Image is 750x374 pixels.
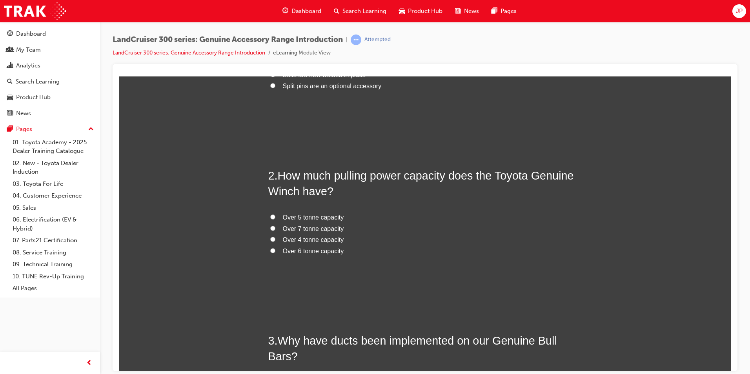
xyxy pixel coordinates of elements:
[9,214,97,234] a: 06. Electrification (EV & Hybrid)
[3,90,97,105] a: Product Hub
[3,58,97,73] a: Analytics
[151,7,157,12] input: Split pins are an optional accessory
[113,49,265,56] a: LandCruiser 300 series: Genuine Accessory Range Introduction
[151,149,157,154] input: Over 7 tonne capacity
[151,138,157,143] input: Over 5 tonne capacity
[399,6,405,16] span: car-icon
[7,78,13,85] span: search-icon
[113,35,343,44] span: LandCruiser 300 series: Genuine Accessory Range Introduction
[149,91,463,123] h2: 2 .
[16,93,51,102] div: Product Hub
[7,62,13,69] span: chart-icon
[149,256,463,288] h2: 3 .
[164,171,225,178] span: Over 6 tonne capacity
[291,7,321,16] span: Dashboard
[16,29,46,38] div: Dashboard
[151,172,157,177] input: Over 6 tonne capacity
[342,7,386,16] span: Search Learning
[276,3,328,19] a: guage-iconDashboard
[16,109,31,118] div: News
[7,47,13,54] span: people-icon
[732,4,746,18] button: JP
[408,7,442,16] span: Product Hub
[164,138,225,144] span: Over 5 tonne capacity
[9,157,97,178] a: 02. New - Toyota Dealer Induction
[9,234,97,247] a: 07. Parts21 Certification
[351,34,361,45] span: learningRecordVerb_ATTEMPT-icon
[164,149,225,156] span: Over 7 tonne capacity
[9,178,97,190] a: 03. Toyota For Life
[346,35,348,44] span: |
[7,94,13,101] span: car-icon
[7,110,13,117] span: news-icon
[9,190,97,202] a: 04. Customer Experience
[3,122,97,136] button: Pages
[7,126,13,133] span: pages-icon
[492,6,497,16] span: pages-icon
[273,49,331,58] li: eLearning Module View
[9,247,97,259] a: 08. Service Training
[164,160,225,167] span: Over 4 tonne capacity
[485,3,523,19] a: pages-iconPages
[7,31,13,38] span: guage-icon
[9,136,97,157] a: 01. Toyota Academy - 2025 Dealer Training Catalogue
[3,25,97,122] button: DashboardMy TeamAnalyticsSearch LearningProduct HubNews
[449,3,485,19] a: news-iconNews
[464,7,479,16] span: News
[364,36,391,44] div: Attempted
[334,6,339,16] span: search-icon
[282,6,288,16] span: guage-icon
[9,202,97,214] a: 05. Sales
[9,258,97,271] a: 09. Technical Training
[393,3,449,19] a: car-iconProduct Hub
[4,2,66,20] img: Trak
[3,106,97,121] a: News
[328,3,393,19] a: search-iconSearch Learning
[16,125,32,134] div: Pages
[9,271,97,283] a: 10. TUNE Rev-Up Training
[16,77,60,86] div: Search Learning
[736,7,743,16] span: JP
[151,160,157,165] input: Over 4 tonne capacity
[3,43,97,57] a: My Team
[455,6,461,16] span: news-icon
[149,93,455,121] span: How much pulling power capacity does the Toyota Genuine Winch have?
[3,74,97,89] a: Search Learning
[88,124,94,134] span: up-icon
[149,258,438,286] span: Why have ducts been implemented on our Genuine Bull Bars?
[16,45,41,54] div: My Team
[9,282,97,294] a: All Pages
[501,7,517,16] span: Pages
[86,358,92,368] span: prev-icon
[3,27,97,41] a: Dashboard
[164,6,263,13] span: Split pins are an optional accessory
[16,61,40,70] div: Analytics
